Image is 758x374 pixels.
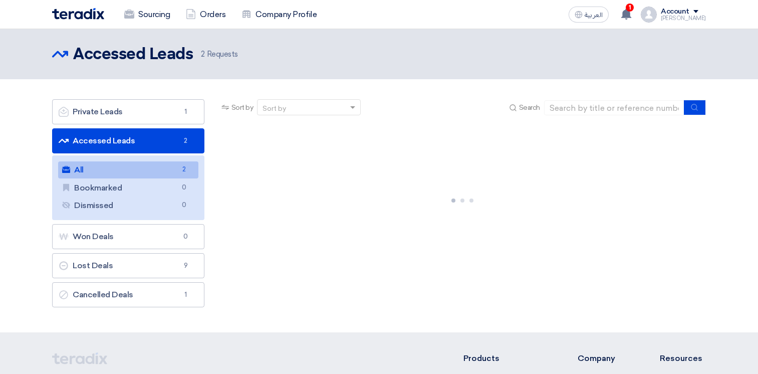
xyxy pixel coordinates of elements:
img: profile_test.png [641,7,657,23]
div: Account [661,8,689,16]
span: Requests [201,49,238,60]
img: Teradix logo [52,8,104,20]
span: 2 [178,164,190,175]
span: 1 [180,107,192,117]
a: Lost Deals9 [52,253,204,278]
span: العربية [585,12,603,19]
div: [PERSON_NAME] [661,16,706,21]
span: 0 [180,232,192,242]
span: 0 [178,200,190,211]
li: Products [463,352,548,364]
div: Sort by [263,103,286,114]
span: Search [519,102,540,113]
span: 1 [626,4,634,12]
a: Bookmarked [58,179,198,197]
a: Cancelled Deals1 [52,282,204,307]
a: Orders [178,4,233,26]
li: Resources [660,352,706,364]
span: Sort by [231,102,254,113]
a: Private Leads1 [52,99,204,124]
input: Search by title or reference number [544,100,684,115]
a: Company Profile [233,4,325,26]
span: 2 [201,50,205,59]
a: Sourcing [116,4,178,26]
a: Won Deals0 [52,224,204,249]
span: 9 [180,261,192,271]
a: Dismissed [58,197,198,214]
a: All [58,161,198,178]
button: العربية [569,7,609,23]
h2: Accessed Leads [73,45,193,65]
li: Company [578,352,630,364]
a: Accessed Leads2 [52,128,204,153]
span: 2 [180,136,192,146]
span: 0 [178,182,190,193]
span: 1 [180,290,192,300]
